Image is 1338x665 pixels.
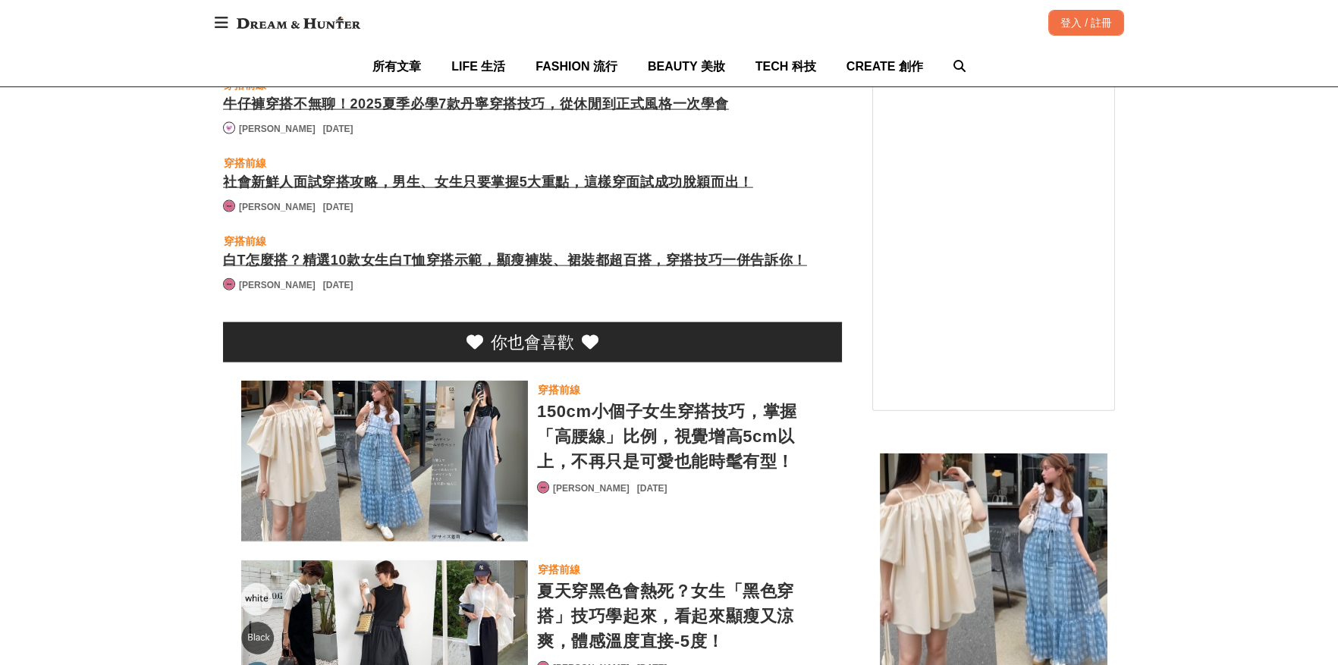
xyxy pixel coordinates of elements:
a: 穿搭前線 [223,232,267,250]
div: 穿搭前線 [224,233,266,249]
span: 所有文章 [372,60,421,73]
a: 社會新鮮人面試穿搭攻略，男生、女生只要掌握5大重點，這樣穿面試成功脫穎而出！ [223,172,842,193]
div: 穿搭前線 [224,155,266,171]
span: BEAUTY 美妝 [648,60,725,73]
a: 白T怎麼搭？精選10款女生白T恤穿搭示範，顯瘦褲裝、裙裝都超百搭，穿搭技巧一併告訴你！ [223,250,842,271]
div: [DATE] [637,481,667,495]
div: 穿搭前線 [538,561,580,578]
span: FASHION 流行 [536,60,617,73]
a: 牛仔褲穿搭不無聊！2025夏季必學7款丹寧穿搭技巧，從休閒到正式風格一次學會 [223,94,842,114]
img: Avatar [224,279,234,290]
a: 150cm小個子女生穿搭技巧，掌握「高腰線」比例，視覺增高5cm以上，不再只是可愛也能時髦有型！ [537,399,824,474]
a: 穿搭前線 [537,381,581,399]
a: [PERSON_NAME] [553,481,630,495]
div: 穿搭前線 [538,381,580,398]
a: Avatar [537,481,549,494]
span: TECH 科技 [755,60,816,73]
a: [PERSON_NAME] [239,278,316,292]
span: CREATE 創作 [846,60,923,73]
a: LIFE 生活 [451,46,505,86]
img: Avatar [224,201,234,212]
a: BEAUTY 美妝 [648,46,725,86]
a: CREATE 創作 [846,46,923,86]
img: Avatar [538,482,548,493]
div: [DATE] [323,122,353,136]
a: 150cm小個子女生穿搭技巧，掌握「高腰線」比例，視覺增高5cm以上，不再只是可愛也能時髦有型！ [241,381,528,542]
div: 登入 / 註冊 [1048,10,1124,36]
span: LIFE 生活 [451,60,505,73]
img: Dream & Hunter [229,9,368,36]
a: FASHION 流行 [536,46,617,86]
a: [PERSON_NAME] [239,122,316,136]
img: Avatar [224,123,234,133]
a: 夏天穿黑色會熱死？女生「黑色穿搭」技巧學起來，看起來顯瘦又涼爽，體感溫度直接-5度！ [537,579,824,654]
a: [PERSON_NAME] [239,200,316,214]
a: 穿搭前線 [537,560,581,579]
a: Avatar [223,122,235,134]
div: [DATE] [323,278,353,292]
a: Avatar [223,278,235,290]
a: TECH 科技 [755,46,816,86]
div: 你也會喜歡 [491,330,574,355]
a: 所有文章 [372,46,421,86]
a: Avatar [223,200,235,212]
a: 穿搭前線 [223,154,267,172]
div: [DATE] [323,200,353,214]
